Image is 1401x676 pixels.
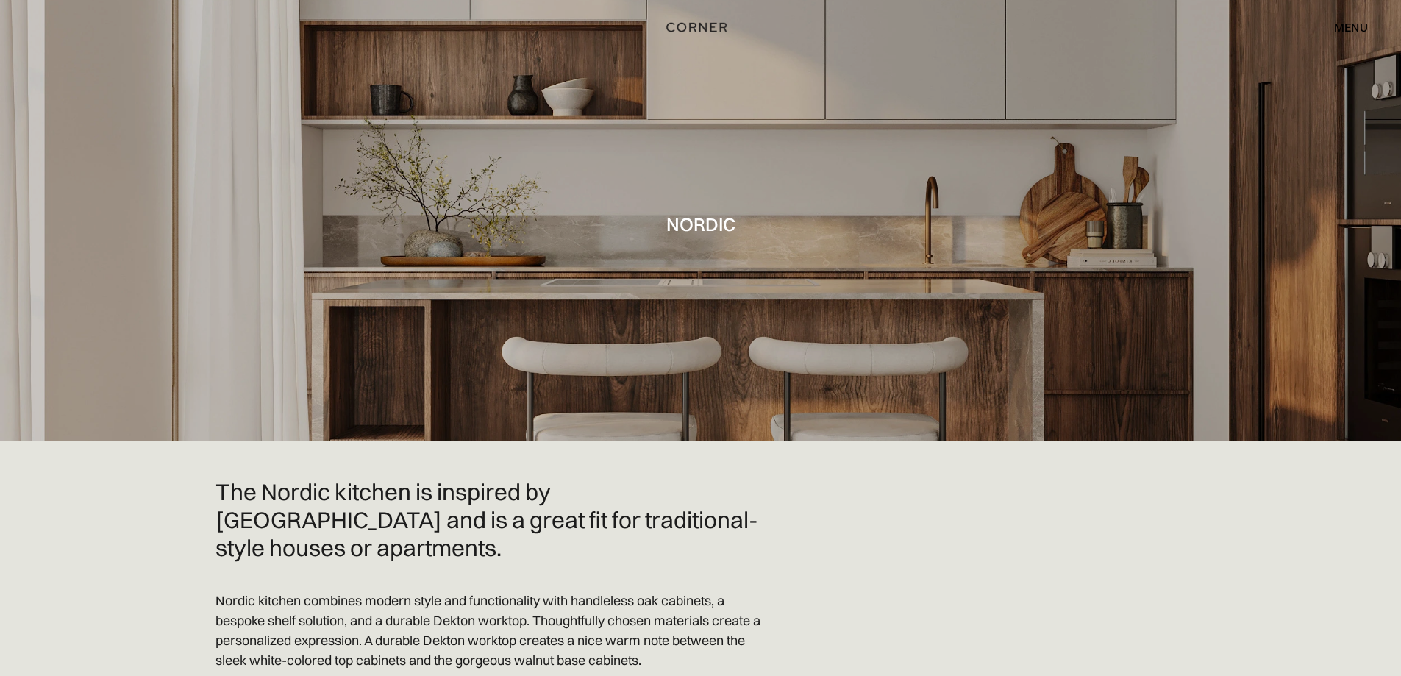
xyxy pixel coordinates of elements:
p: Nordic kitchen combines modern style and functionality with handleless oak cabinets, a bespoke sh... [215,591,774,670]
div: menu [1319,15,1368,40]
div: menu [1334,21,1368,33]
h1: Nordic [666,214,735,234]
a: home [650,18,752,37]
h2: The Nordic kitchen is inspired by [GEOGRAPHIC_DATA] and is a great fit for traditional-style hous... [215,478,774,561]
